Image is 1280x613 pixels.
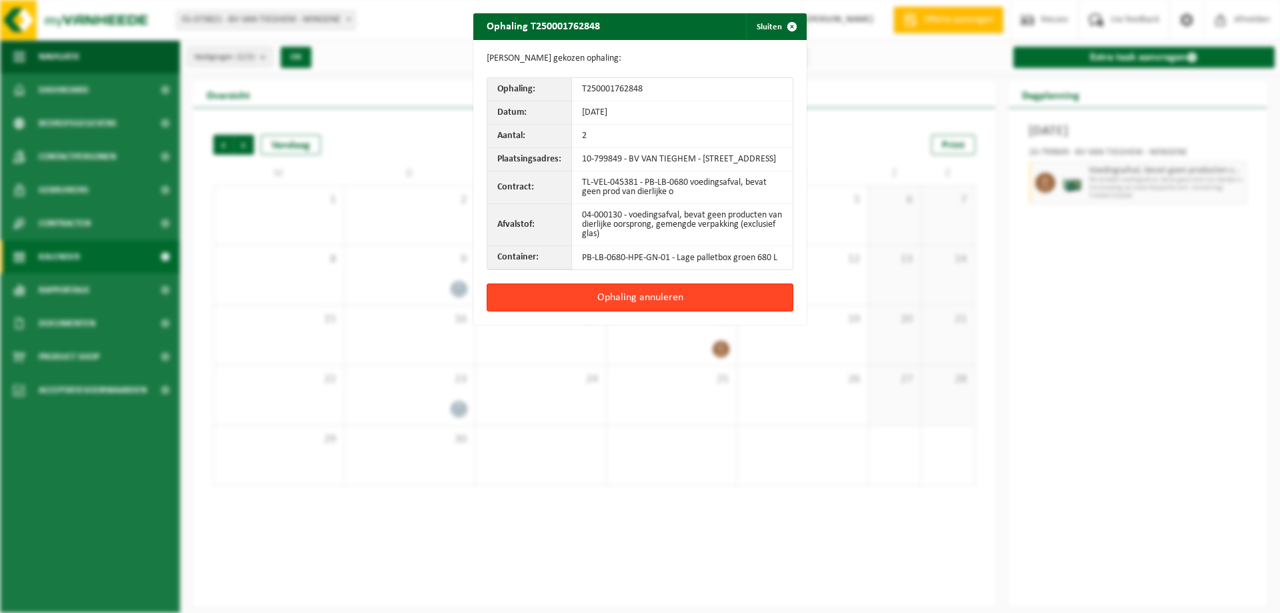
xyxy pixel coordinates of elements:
[572,78,793,101] td: T250001762848
[487,246,572,269] th: Container:
[572,171,793,204] td: TL-VEL-045381 - PB-LB-0680 voedingsafval, bevat geen prod van dierlijke o
[487,53,793,64] p: [PERSON_NAME] gekozen ophaling:
[487,101,572,125] th: Datum:
[572,125,793,148] td: 2
[473,13,613,39] h2: Ophaling T250001762848
[572,246,793,269] td: PB-LB-0680-HPE-GN-01 - Lage palletbox groen 680 L
[572,204,793,246] td: 04-000130 - voedingsafval, bevat geen producten van dierlijke oorsprong, gemengde verpakking (exc...
[487,204,572,246] th: Afvalstof:
[487,171,572,204] th: Contract:
[572,101,793,125] td: [DATE]
[487,78,572,101] th: Ophaling:
[487,125,572,148] th: Aantal:
[746,13,805,40] button: Sluiten
[487,148,572,171] th: Plaatsingsadres:
[572,148,793,171] td: 10-799849 - BV VAN TIEGHEM - [STREET_ADDRESS]
[487,283,793,312] button: Ophaling annuleren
